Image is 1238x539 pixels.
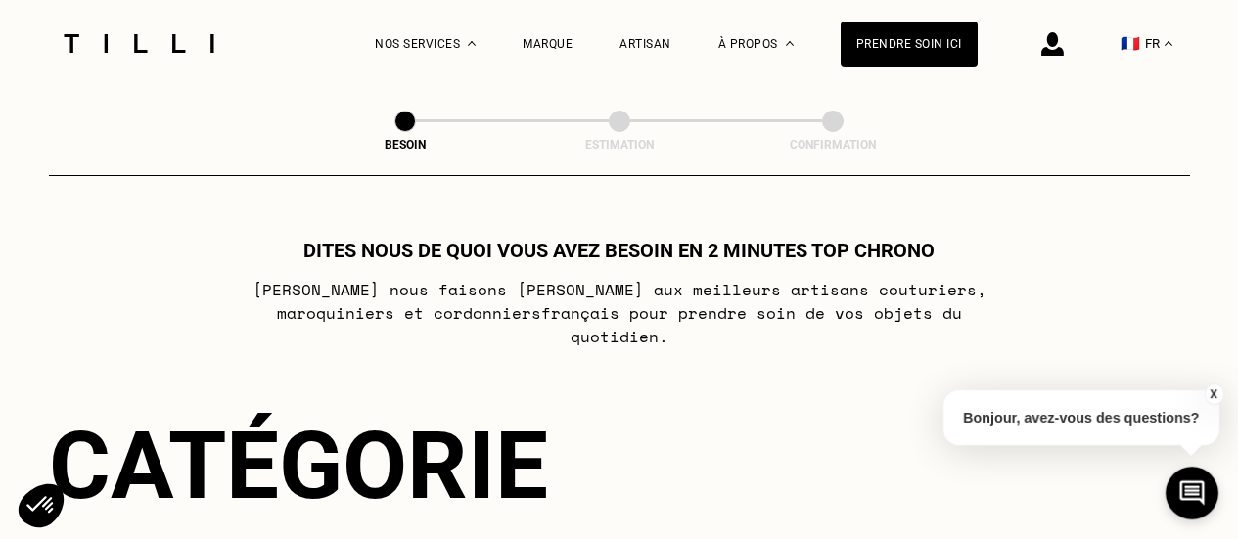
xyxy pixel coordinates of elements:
[57,34,221,53] img: Logo du service de couturière Tilli
[1121,34,1140,53] span: 🇫🇷
[1041,32,1064,56] img: icône connexion
[841,22,978,67] a: Prendre soin ici
[1165,41,1172,46] img: menu déroulant
[307,138,503,152] div: Besoin
[231,278,1007,348] p: [PERSON_NAME] nous faisons [PERSON_NAME] aux meilleurs artisans couturiers , maroquiniers et cord...
[786,41,794,46] img: Menu déroulant à propos
[522,138,717,152] div: Estimation
[468,41,476,46] img: Menu déroulant
[303,239,935,262] h1: Dites nous de quoi vous avez besoin en 2 minutes top chrono
[943,390,1219,445] p: Bonjour, avez-vous des questions?
[1204,383,1223,405] button: X
[619,37,671,51] a: Artisan
[523,37,573,51] a: Marque
[735,138,931,152] div: Confirmation
[49,411,1190,520] div: Catégorie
